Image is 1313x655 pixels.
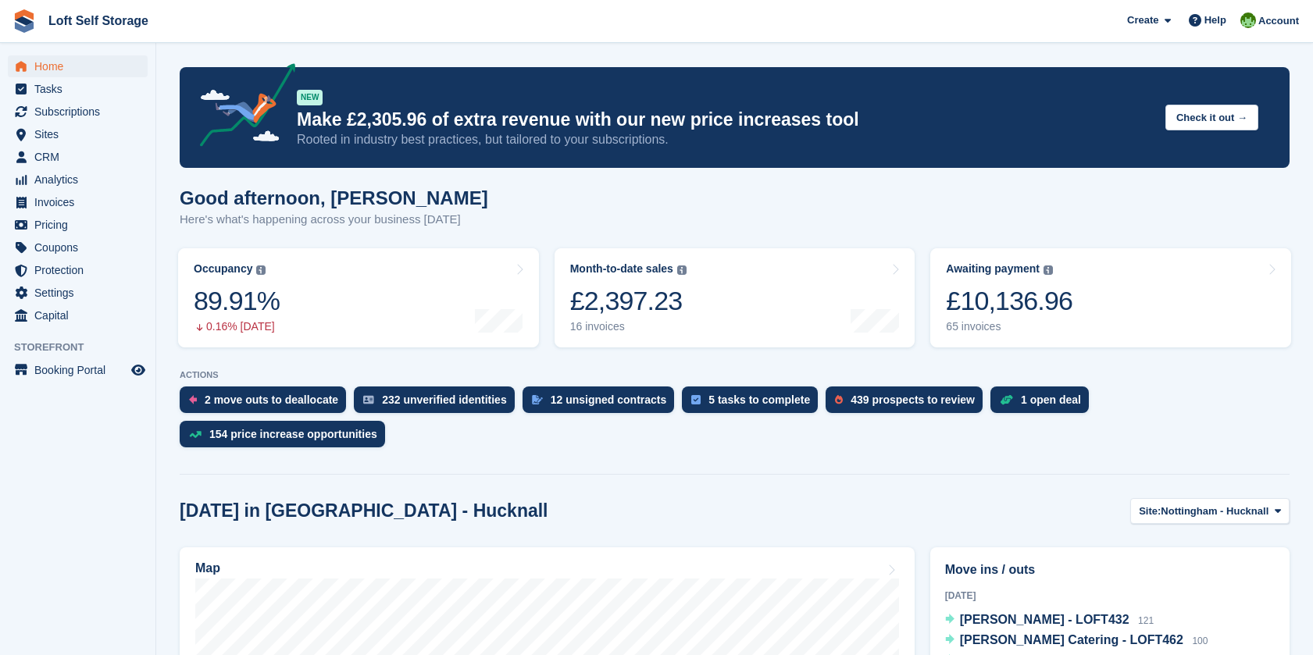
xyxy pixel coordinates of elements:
span: Nottingham - Hucknall [1161,504,1268,519]
div: £2,397.23 [570,285,687,317]
a: 2 move outs to deallocate [180,386,354,421]
div: 1 open deal [1021,393,1081,406]
a: [PERSON_NAME] Catering - LOFT462 100 [945,631,1208,651]
a: menu [8,191,148,213]
div: [DATE] [945,589,1275,603]
img: icon-info-grey-7440780725fd019a000dd9b08b2336e03edf1995a4989e88bcd33f0948082b44.svg [677,265,687,275]
div: 12 unsigned contracts [551,393,667,406]
img: task-75834270c22a3079a89374b754ae025e5fb1db73e45f91037f5363f120a921f8.svg [691,395,701,404]
span: [PERSON_NAME] - LOFT432 [960,613,1129,626]
div: 439 prospects to review [851,393,975,406]
h2: [DATE] in [GEOGRAPHIC_DATA] - Hucknall [180,500,548,522]
div: NEW [297,90,323,105]
a: Preview store [129,361,148,379]
a: menu [8,282,148,304]
a: menu [8,259,148,281]
span: [PERSON_NAME] Catering - LOFT462 [960,633,1183,646]
span: Tasks [34,78,128,100]
h2: Move ins / outs [945,561,1275,579]
p: ACTIONS [180,370,1290,380]
img: verify_identity-adf6edd0f0f0b5bbfe63781bf79b02c33cf7c696d77639b501bdc392416b5a36.svg [363,395,374,404]
img: contract_signature_icon-13c848040528278c33f63329250d36e43548de30e8caae1d1a13099fd9432cc5.svg [532,395,543,404]
img: icon-info-grey-7440780725fd019a000dd9b08b2336e03edf1995a4989e88bcd33f0948082b44.svg [1044,265,1053,275]
div: Month-to-date sales [570,262,673,276]
div: 154 price increase opportunities [209,428,377,440]
span: Storefront [14,340,155,355]
a: menu [8,146,148,168]
span: Settings [34,282,128,304]
div: £10,136.96 [946,285,1072,317]
div: 2 move outs to deallocate [205,393,338,406]
img: move_outs_to_deallocate_icon-f764333ba52eb49d3ac5e1228854f67142a1ed5810a6f6cc68b1a99e826820c5.svg [189,395,197,404]
div: 65 invoices [946,320,1072,333]
span: Home [34,55,128,77]
a: menu [8,55,148,77]
a: menu [8,101,148,123]
p: Make £2,305.96 of extra revenue with our new price increases tool [297,109,1153,131]
div: 89.91% [194,285,280,317]
span: 121 [1138,615,1154,626]
a: 1 open deal [990,386,1097,421]
img: deal-1b604bf984904fb50ccaf53a9ad4b4a5d6e5aea283cecdc64d6e3604feb123c2.svg [1000,394,1013,405]
span: CRM [34,146,128,168]
a: menu [8,123,148,145]
a: 439 prospects to review [826,386,990,421]
span: Create [1127,12,1158,28]
img: price-adjustments-announcement-icon-8257ccfd72463d97f412b2fc003d46551f7dbcb40ab6d574587a9cd5c0d94... [187,63,296,152]
h1: Good afternoon, [PERSON_NAME] [180,187,488,208]
img: stora-icon-8386f47178a22dfd0bd8f6a31ec36ba5ce8667c1dd55bd0f319d3a0aa187defe.svg [12,9,36,33]
span: 100 [1192,635,1208,646]
div: Occupancy [194,262,252,276]
a: Awaiting payment £10,136.96 65 invoices [930,248,1291,347]
span: Booking Portal [34,359,128,381]
div: 232 unverified identities [382,393,507,406]
div: Awaiting payment [946,262,1040,276]
span: Pricing [34,214,128,236]
a: 154 price increase opportunities [180,421,393,455]
span: Site: [1139,504,1161,519]
h2: Map [195,561,220,575]
a: [PERSON_NAME] - LOFT432 121 [945,611,1154,631]
button: Check it out → [1165,105,1258,130]
p: Here's what's happening across your business [DATE] [180,211,488,229]
a: Loft Self Storage [42,8,155,34]
span: Subscriptions [34,101,128,123]
a: menu [8,78,148,100]
span: Protection [34,259,128,281]
a: menu [8,237,148,258]
a: Month-to-date sales £2,397.23 16 invoices [555,248,915,347]
a: 5 tasks to complete [682,386,826,421]
span: Capital [34,304,128,326]
a: menu [8,214,148,236]
div: 5 tasks to complete [708,393,810,406]
img: icon-info-grey-7440780725fd019a000dd9b08b2336e03edf1995a4989e88bcd33f0948082b44.svg [256,265,266,275]
span: Invoices [34,191,128,213]
div: 0.16% [DATE] [194,320,280,333]
button: Site: Nottingham - Hucknall [1130,498,1290,524]
img: prospect-51fa495bee0391a8d652442698ab0144808aea92771e9ea1ae160a38d050c398.svg [835,395,843,404]
a: menu [8,304,148,326]
span: Help [1204,12,1226,28]
img: price_increase_opportunities-93ffe204e8149a01c8c9dc8f82e8f89637d9d84a8eef4429ea346261dce0b2c0.svg [189,431,202,438]
a: 12 unsigned contracts [523,386,683,421]
span: Coupons [34,237,128,258]
div: 16 invoices [570,320,687,333]
a: menu [8,169,148,190]
a: Occupancy 89.91% 0.16% [DATE] [178,248,539,347]
span: Analytics [34,169,128,190]
a: menu [8,359,148,381]
span: Account [1258,13,1299,29]
img: James Johnson [1240,12,1256,28]
span: Sites [34,123,128,145]
a: 232 unverified identities [354,386,523,421]
p: Rooted in industry best practices, but tailored to your subscriptions. [297,131,1153,148]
